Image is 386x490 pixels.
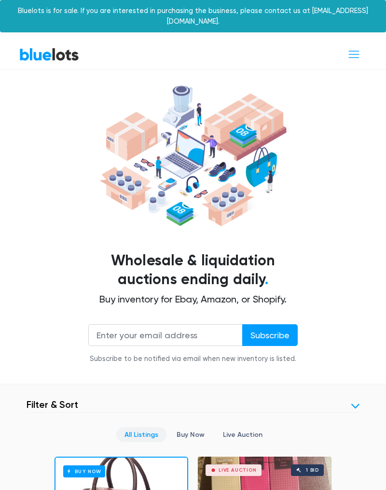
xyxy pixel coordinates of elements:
[215,427,271,442] a: Live Auction
[27,399,78,410] h3: Filter & Sort
[88,324,243,346] input: Enter your email address
[168,427,213,442] a: Buy Now
[27,251,359,290] h1: Wholesale & liquidation auctions ending daily
[219,468,257,473] div: Live Auction
[63,465,105,477] h6: Buy Now
[19,47,79,61] a: BlueLots
[306,468,319,473] div: 1 bid
[88,354,298,364] div: Subscribe to be notified via email when new inventory is listed.
[265,271,268,288] span: .
[96,82,289,230] img: hero-ee84e7d0318cb26816c560f6b4441b76977f77a177738b4e94f68c95b2b83dbb.png
[341,45,367,63] button: Toggle navigation
[242,324,298,346] input: Subscribe
[116,427,166,442] a: All Listings
[27,293,359,305] h2: Buy inventory for Ebay, Amazon, or Shopify.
